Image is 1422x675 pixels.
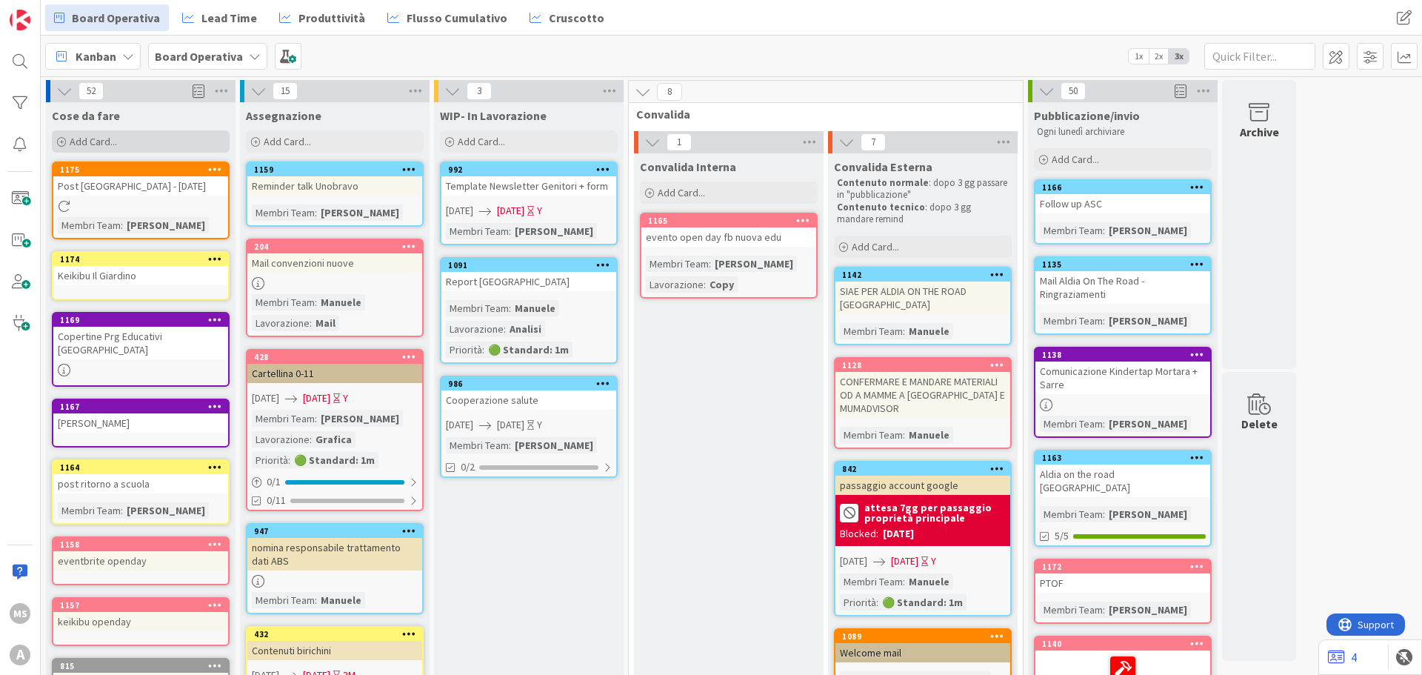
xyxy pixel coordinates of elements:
a: 1166Follow up ASCMembri Team:[PERSON_NAME] [1034,179,1212,245]
div: Keikibu Il Giardino [53,266,228,285]
div: Membri Team [1040,506,1103,522]
span: : [315,592,317,608]
a: 1172PTOFMembri Team:[PERSON_NAME] [1034,559,1212,624]
a: 1158eventbrite openday [52,536,230,585]
span: 3 [467,82,492,100]
a: 1157keikibu openday [52,597,230,646]
a: Produttività [270,4,374,31]
span: 8 [657,83,682,101]
div: 842 [835,462,1010,476]
div: Membri Team [1040,313,1103,329]
div: 1167 [60,402,228,412]
div: Membri Team [1040,222,1103,239]
span: : [121,217,123,233]
div: 🟢 Standard: 1m [878,594,967,611]
div: Membri Team [252,294,315,310]
div: Membri Team [646,256,709,272]
div: Mail [312,315,339,331]
span: 1 [667,133,692,151]
div: Contenuti birichini [247,641,422,660]
span: : [315,410,317,427]
span: : [1103,222,1105,239]
span: [DATE] [252,390,279,406]
div: 1163Aldia on the road [GEOGRAPHIC_DATA] [1035,451,1210,497]
div: 1172PTOF [1035,560,1210,593]
a: 1091Report [GEOGRAPHIC_DATA]Membri Team:ManueleLavorazione:AnalisiPriorità:🟢 Standard: 1m [440,257,618,364]
div: 1165evento open day fb nuova edu [641,214,816,247]
div: passaggio account google [835,476,1010,495]
div: 1165 [648,216,816,226]
div: 1138 [1042,350,1210,360]
div: Membri Team [1040,602,1103,618]
a: 1163Aldia on the road [GEOGRAPHIC_DATA]Membri Team:[PERSON_NAME]5/5 [1034,450,1212,547]
span: [DATE] [497,417,524,433]
div: 986Cooperazione salute [441,377,616,410]
div: 432Contenuti birichini [247,628,422,660]
span: Add Card... [458,135,505,148]
span: [DATE] [840,553,867,569]
a: Lead Time [173,4,266,31]
div: Y [343,390,348,406]
span: Add Card... [852,240,899,253]
a: 1165evento open day fb nuova eduMembri Team:[PERSON_NAME]Lavorazione:Copy [640,213,818,299]
div: 1166Follow up ASC [1035,181,1210,213]
div: 1157keikibu openday [53,599,228,631]
div: 1169 [53,313,228,327]
span: Cruscotto [549,9,604,27]
div: 1172 [1042,562,1210,572]
div: 1135Mail Aldia On The Road - Ringraziamenti [1035,258,1210,304]
div: Manuele [511,300,559,316]
span: : [509,223,511,239]
span: : [315,294,317,310]
span: 0 / 1 [267,474,281,490]
a: 1128CONFERMARE E MANDARE MATERIALI OD A MAMME A [GEOGRAPHIC_DATA] E MUMADVISORMembri Team:Manuele [834,357,1012,449]
div: 1142 [842,270,1010,280]
div: Manuele [905,323,953,339]
div: 1135 [1042,259,1210,270]
div: Y [537,203,542,219]
div: Aldia on the road [GEOGRAPHIC_DATA] [1035,465,1210,497]
div: Membri Team [252,410,315,427]
a: 1174Keikibu Il Giardino [52,251,230,300]
div: [PERSON_NAME] [317,205,403,221]
div: Post [GEOGRAPHIC_DATA] - [DATE] [53,176,228,196]
div: 1165 [641,214,816,227]
span: [DATE] [497,203,524,219]
span: : [482,342,484,358]
b: attesa 7gg per passaggio proprietà principale [864,502,1006,523]
div: 1164post ritorno a scuola [53,461,228,493]
a: 1169Copertine Prg Educativi [GEOGRAPHIC_DATA] [52,312,230,387]
div: 842passaggio account google [835,462,1010,495]
span: : [315,205,317,221]
div: 1089 [835,630,1010,643]
div: 986 [448,379,616,389]
div: 1164 [53,461,228,474]
div: Membri Team [446,223,509,239]
span: Assegnazione [246,108,321,123]
div: 1166 [1035,181,1210,194]
span: 50 [1061,82,1086,100]
span: : [310,431,312,448]
div: Membri Team [446,437,509,453]
div: 1175 [60,164,228,175]
div: Lavorazione [252,431,310,448]
span: : [903,323,905,339]
a: 1159Reminder talk UnobravoMembri Team:[PERSON_NAME] [246,162,424,227]
span: Convalida [636,107,1004,122]
a: Cruscotto [521,4,613,31]
div: [PERSON_NAME] [1105,222,1191,239]
a: 992Template Newsletter Genitori + form[DATE][DATE]YMembri Team:[PERSON_NAME] [440,162,618,245]
div: [PERSON_NAME] [1105,602,1191,618]
div: CONFERMARE E MANDARE MATERIALI OD A MAMME A [GEOGRAPHIC_DATA] E MUMADVISOR [835,372,1010,418]
div: 432 [254,629,422,639]
span: : [504,321,506,337]
span: [DATE] [446,417,473,433]
div: Manuele [317,592,365,608]
strong: Contenuto tecnico [837,201,925,213]
div: 1158 [53,538,228,551]
div: 🟢 Standard: 1m [484,342,573,358]
a: 986Cooperazione salute[DATE][DATE]YMembri Team:[PERSON_NAME]0/2 [440,376,618,478]
img: Visit kanbanzone.com [10,10,30,30]
span: WIP- In Lavorazione [440,108,547,123]
span: 3x [1169,49,1189,64]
